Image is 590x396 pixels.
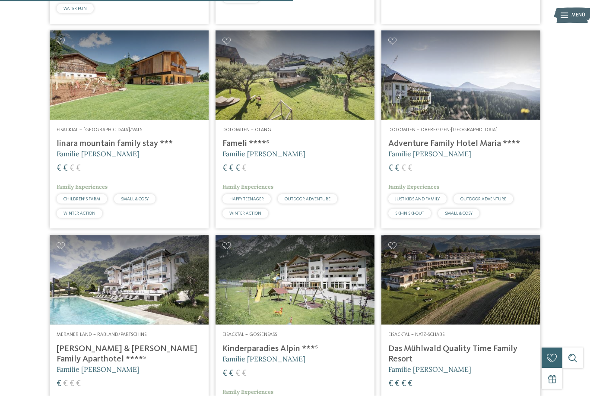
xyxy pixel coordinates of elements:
[381,31,540,120] img: Adventure Family Hotel Maria ****
[57,332,146,337] span: Meraner Land – Rabland/Partschins
[222,369,227,378] span: €
[242,369,247,378] span: €
[57,380,61,388] span: €
[50,31,209,229] a: Familienhotels gesucht? Hier findet ihr die besten! Eisacktal – [GEOGRAPHIC_DATA]/Vals linara mou...
[216,235,374,325] img: Kinderparadies Alpin ***ˢ
[381,235,540,325] img: Familienhotels gesucht? Hier findet ihr die besten!
[57,183,108,190] span: Family Experiences
[63,380,68,388] span: €
[222,164,227,173] span: €
[63,6,87,11] span: WATER FUN
[229,211,261,215] span: WINTER ACTION
[57,127,142,133] span: Eisacktal – [GEOGRAPHIC_DATA]/Vals
[285,197,330,201] span: OUTDOOR ADVENTURE
[388,149,471,158] span: Familie [PERSON_NAME]
[222,183,273,190] span: Family Experiences
[229,164,234,173] span: €
[63,164,68,173] span: €
[63,211,95,215] span: WINTER ACTION
[216,31,374,120] img: Familienhotels gesucht? Hier findet ihr die besten!
[388,344,533,364] h4: Das Mühlwald Quality Time Family Resort
[395,164,400,173] span: €
[222,149,305,158] span: Familie [PERSON_NAME]
[222,355,305,363] span: Familie [PERSON_NAME]
[445,211,473,215] span: SMALL & COSY
[395,197,440,201] span: JUST KIDS AND FAMILY
[222,388,273,396] span: Family Experiences
[70,164,74,173] span: €
[57,149,140,158] span: Familie [PERSON_NAME]
[63,197,100,201] span: CHILDREN’S FARM
[222,344,368,354] h4: Kinderparadies Alpin ***ˢ
[57,139,202,149] h4: linara mountain family stay ***
[395,211,424,215] span: SKI-IN SKI-OUT
[229,369,234,378] span: €
[50,235,209,325] img: Familienhotels gesucht? Hier findet ihr die besten!
[57,365,140,374] span: Familie [PERSON_NAME]
[388,365,471,374] span: Familie [PERSON_NAME]
[388,380,393,388] span: €
[401,164,406,173] span: €
[408,380,412,388] span: €
[460,197,506,201] span: OUTDOOR ADVENTURE
[76,380,81,388] span: €
[395,380,400,388] span: €
[408,164,412,173] span: €
[76,164,81,173] span: €
[235,369,240,378] span: €
[121,197,149,201] span: SMALL & COSY
[388,332,444,337] span: Eisacktal – Natz-Schabs
[388,139,533,149] h4: Adventure Family Hotel Maria ****
[401,380,406,388] span: €
[388,127,498,133] span: Dolomiten – Obereggen-[GEOGRAPHIC_DATA]
[222,332,277,337] span: Eisacktal – Gossensass
[70,380,74,388] span: €
[57,344,202,364] h4: [PERSON_NAME] & [PERSON_NAME] Family Aparthotel ****ˢ
[222,127,271,133] span: Dolomiten – Olang
[57,164,61,173] span: €
[388,183,439,190] span: Family Experiences
[50,31,209,120] img: Familienhotels gesucht? Hier findet ihr die besten!
[216,31,374,229] a: Familienhotels gesucht? Hier findet ihr die besten! Dolomiten – Olang Fameli ****ˢ Familie [PERSO...
[381,31,540,229] a: Familienhotels gesucht? Hier findet ihr die besten! Dolomiten – Obereggen-[GEOGRAPHIC_DATA] Adven...
[242,164,247,173] span: €
[388,164,393,173] span: €
[235,164,240,173] span: €
[229,197,264,201] span: HAPPY TEENAGER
